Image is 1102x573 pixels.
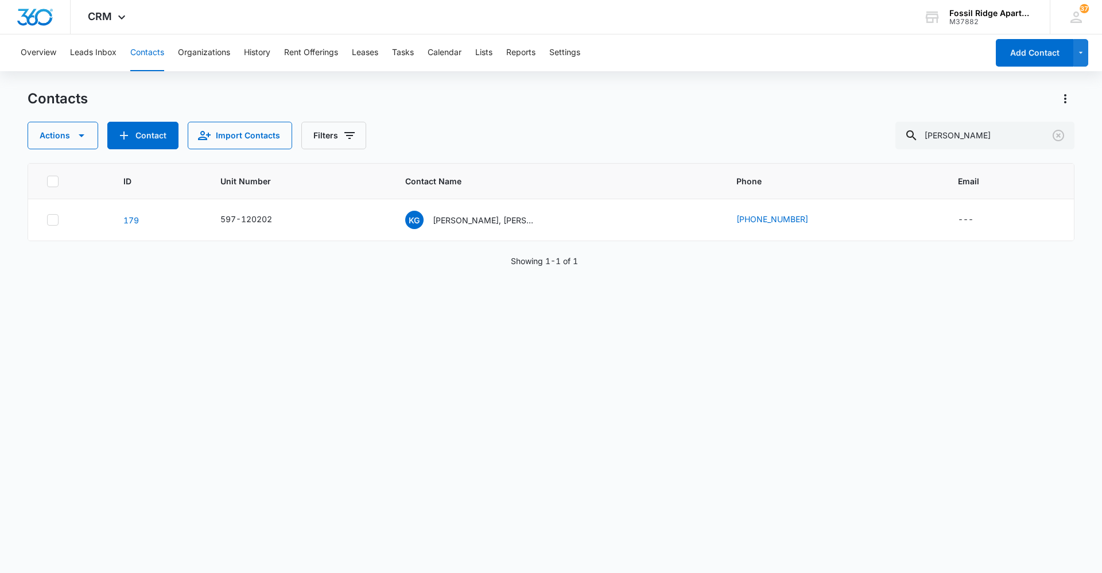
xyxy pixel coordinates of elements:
[475,34,492,71] button: Lists
[405,211,557,229] div: Contact Name - Kasandra, Gabrielle, & Karl Liles - Select to Edit Field
[1080,4,1089,13] span: 37
[405,211,424,229] span: KG
[506,34,536,71] button: Reports
[220,213,272,225] div: 597-120202
[284,34,338,71] button: Rent Offerings
[130,34,164,71] button: Contacts
[736,175,914,187] span: Phone
[949,9,1033,18] div: account name
[949,18,1033,26] div: account id
[428,34,461,71] button: Calendar
[736,213,808,225] a: [PHONE_NUMBER]
[107,122,179,149] button: Add Contact
[958,175,1039,187] span: Email
[70,34,117,71] button: Leads Inbox
[1049,126,1068,145] button: Clear
[433,214,536,226] p: [PERSON_NAME], [PERSON_NAME], & [PERSON_NAME]
[28,90,88,107] h1: Contacts
[178,34,230,71] button: Organizations
[123,175,176,187] span: ID
[405,175,692,187] span: Contact Name
[958,213,994,227] div: Email - - Select to Edit Field
[188,122,292,149] button: Import Contacts
[244,34,270,71] button: History
[220,213,293,227] div: Unit Number - 597-120202 - Select to Edit Field
[352,34,378,71] button: Leases
[220,175,378,187] span: Unit Number
[392,34,414,71] button: Tasks
[895,122,1074,149] input: Search Contacts
[88,10,112,22] span: CRM
[21,34,56,71] button: Overview
[123,215,139,225] a: Navigate to contact details page for Kasandra, Gabrielle, & Karl Liles
[1056,90,1074,108] button: Actions
[511,255,578,267] p: Showing 1-1 of 1
[736,213,829,227] div: Phone - (719) 213-3571 - Select to Edit Field
[301,122,366,149] button: Filters
[1080,4,1089,13] div: notifications count
[28,122,98,149] button: Actions
[996,39,1073,67] button: Add Contact
[549,34,580,71] button: Settings
[958,213,973,227] div: ---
